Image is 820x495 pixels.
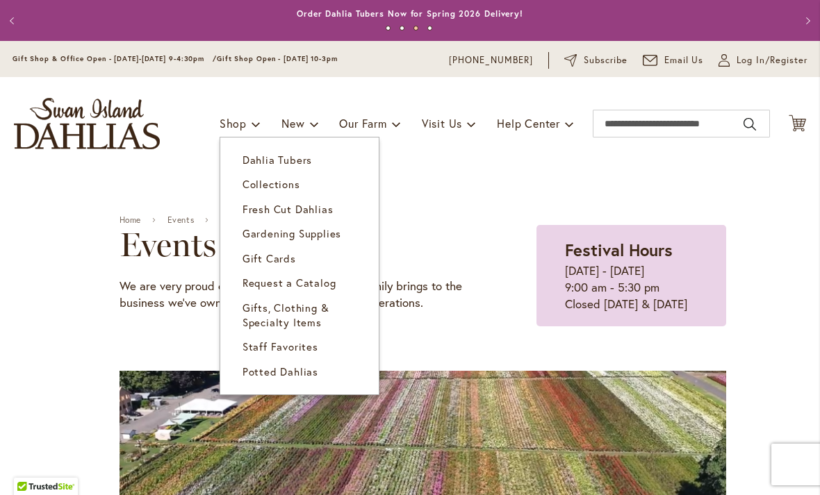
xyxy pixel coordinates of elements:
[243,202,334,216] span: Fresh Cut Dahlias
[243,301,329,329] span: Gifts, Clothing & Specialty Items
[167,215,195,225] a: Events
[386,26,391,31] button: 1 of 4
[243,153,312,167] span: Dahlia Tubers
[243,276,336,290] span: Request a Catalog
[120,278,467,311] p: We are very proud of the farming tradition our family brings to the business we've owned and oper...
[564,53,628,67] a: Subscribe
[427,26,432,31] button: 4 of 4
[565,239,673,261] strong: Festival Hours
[792,7,820,35] button: Next
[120,225,467,264] h2: Events Calendar
[413,26,418,31] button: 3 of 4
[220,116,247,131] span: Shop
[243,339,318,353] span: Staff Favorites
[584,53,628,67] span: Subscribe
[120,215,141,225] a: Home
[565,262,698,312] p: [DATE] - [DATE] 9:00 am - 5:30 pm Closed [DATE] & [DATE]
[281,116,304,131] span: New
[13,54,217,63] span: Gift Shop & Office Open - [DATE]-[DATE] 9-4:30pm /
[243,226,341,240] span: Gardening Supplies
[400,26,404,31] button: 2 of 4
[643,53,704,67] a: Email Us
[243,364,318,378] span: Potted Dahlias
[422,116,462,131] span: Visit Us
[14,98,160,149] a: store logo
[664,53,704,67] span: Email Us
[220,246,379,271] a: Gift Cards
[719,53,807,67] a: Log In/Register
[297,8,523,19] a: Order Dahlia Tubers Now for Spring 2026 Delivery!
[243,177,300,191] span: Collections
[497,116,560,131] span: Help Center
[217,54,338,63] span: Gift Shop Open - [DATE] 10-3pm
[737,53,807,67] span: Log In/Register
[449,53,533,67] a: [PHONE_NUMBER]
[339,116,386,131] span: Our Farm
